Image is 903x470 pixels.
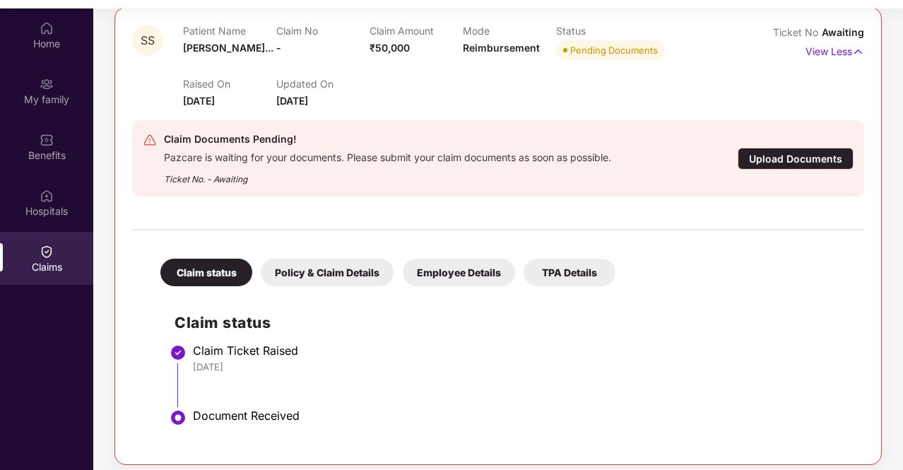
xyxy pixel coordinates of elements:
img: svg+xml;base64,PHN2ZyBpZD0iQmVuZWZpdHMiIHhtbG5zPSJodHRwOi8vd3d3LnczLm9yZy8yMDAwL3N2ZyIgd2lkdGg9Ij... [40,133,54,147]
span: - [276,42,281,54]
div: Document Received [193,409,850,423]
p: Claim No [276,25,370,37]
p: Claim Amount [370,25,463,37]
span: [DATE] [183,95,215,107]
img: svg+xml;base64,PHN2ZyB4bWxucz0iaHR0cDovL3d3dy53My5vcmcvMjAwMC9zdmciIHdpZHRoPSIxNyIgaGVpZ2h0PSIxNy... [852,44,864,59]
p: Updated On [276,78,370,90]
span: [DATE] [276,95,308,107]
img: svg+xml;base64,PHN2ZyBpZD0iSG9zcGl0YWxzIiB4bWxucz0iaHR0cDovL3d3dy53My5vcmcvMjAwMC9zdmciIHdpZHRoPS... [40,189,54,203]
div: Employee Details [403,259,515,286]
span: [PERSON_NAME]... [183,42,273,54]
div: Upload Documents [738,148,854,170]
div: Policy & Claim Details [261,259,394,286]
img: svg+xml;base64,PHN2ZyBpZD0iU3RlcC1BY3RpdmUtMzJ4MzIiIHhtbG5zPSJodHRwOi8vd3d3LnczLm9yZy8yMDAwL3N2Zy... [170,409,187,426]
div: [DATE] [193,360,850,373]
p: View Less [805,40,864,59]
p: Raised On [183,78,276,90]
div: TPA Details [524,259,615,286]
span: Reimbursement [463,42,540,54]
h2: Claim status [175,311,850,334]
p: Mode [463,25,556,37]
img: svg+xml;base64,PHN2ZyB4bWxucz0iaHR0cDovL3d3dy53My5vcmcvMjAwMC9zdmciIHdpZHRoPSIyNCIgaGVpZ2h0PSIyNC... [143,133,157,147]
img: svg+xml;base64,PHN2ZyB3aWR0aD0iMjAiIGhlaWdodD0iMjAiIHZpZXdCb3g9IjAgMCAyMCAyMCIgZmlsbD0ibm9uZSIgeG... [40,77,54,91]
div: Claim status [160,259,252,286]
span: ₹50,000 [370,42,410,54]
p: Patient Name [183,25,276,37]
div: Ticket No. - Awaiting [164,164,611,186]
p: Status [556,25,649,37]
img: svg+xml;base64,PHN2ZyBpZD0iU3RlcC1Eb25lLTMyeDMyIiB4bWxucz0iaHR0cDovL3d3dy53My5vcmcvMjAwMC9zdmciIH... [170,344,187,361]
img: svg+xml;base64,PHN2ZyBpZD0iSG9tZSIgeG1sbnM9Imh0dHA6Ly93d3cudzMub3JnLzIwMDAvc3ZnIiB3aWR0aD0iMjAiIG... [40,21,54,35]
span: Ticket No [773,26,822,38]
span: Awaiting [822,26,864,38]
div: Claim Documents Pending! [164,131,611,148]
div: Pending Documents [570,43,658,57]
div: Pazcare is waiting for your documents. Please submit your claim documents as soon as possible. [164,148,611,164]
img: svg+xml;base64,PHN2ZyBpZD0iQ2xhaW0iIHhtbG5zPSJodHRwOi8vd3d3LnczLm9yZy8yMDAwL3N2ZyIgd2lkdGg9IjIwIi... [40,245,54,259]
div: Claim Ticket Raised [193,343,850,358]
span: SS [141,35,155,47]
